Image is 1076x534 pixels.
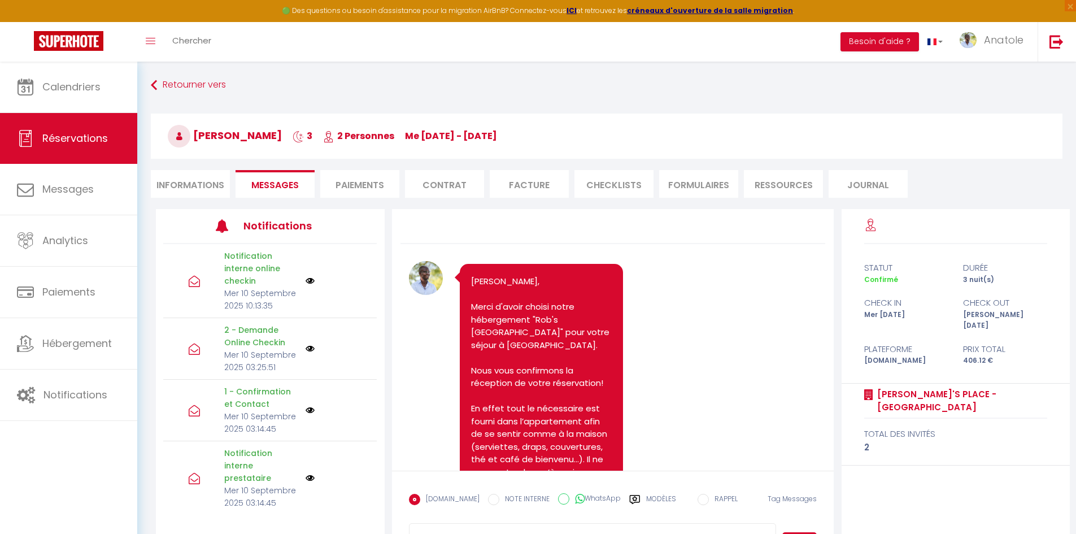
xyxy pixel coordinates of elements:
[9,5,43,38] button: Ouvrir le widget de chat LiveChat
[42,131,108,145] span: Réservations
[151,170,230,198] li: Informations
[873,388,1047,414] a: [PERSON_NAME]'s Place - [GEOGRAPHIC_DATA]
[1049,34,1064,49] img: logout
[293,129,312,142] span: 3
[864,427,1047,441] div: total des invités
[956,310,1055,331] div: [PERSON_NAME] [DATE]
[864,275,898,284] span: Confirmé
[251,179,299,192] span: Messages
[646,494,676,514] label: Modèles
[172,34,211,46] span: Chercher
[574,170,654,198] li: CHECKLISTS
[224,410,298,435] p: Mer 10 Septembre 2025 03:14:45
[857,261,956,275] div: statut
[151,75,1062,95] a: Retourner vers
[306,406,315,415] img: NO IMAGE
[471,275,612,492] p: [PERSON_NAME], Merci d'avoir choisi notre hébergement "Rob's [GEOGRAPHIC_DATA]" pour votre séjour...
[224,250,298,287] p: Notification interne online checkin
[857,342,956,356] div: Plateforme
[243,213,333,238] h3: Notifications
[709,494,738,506] label: RAPPEL
[320,170,399,198] li: Paiements
[42,285,95,299] span: Paiements
[306,276,315,285] img: NO IMAGE
[323,129,394,142] span: 2 Personnes
[857,310,956,331] div: Mer [DATE]
[405,170,484,198] li: Contrat
[659,170,738,198] li: FORMULAIRES
[306,474,315,483] img: NO IMAGE
[420,494,480,506] label: [DOMAIN_NAME]
[829,170,908,198] li: Journal
[224,447,298,484] p: Notification interne prestataire
[42,80,101,94] span: Calendriers
[43,388,107,402] span: Notifications
[567,6,577,15] a: ICI
[951,22,1038,62] a: ... Anatole
[744,170,823,198] li: Ressources
[42,233,88,248] span: Analytics
[224,385,298,410] p: 1 - Confirmation et Contact
[857,355,956,366] div: [DOMAIN_NAME]
[409,261,443,295] img: 1624883242.jpg
[164,22,220,62] a: Chercher
[42,182,94,196] span: Messages
[956,275,1055,285] div: 3 nuit(s)
[960,32,977,48] img: ...
[405,129,497,142] span: me [DATE] - [DATE]
[956,342,1055,356] div: Prix total
[306,344,315,353] img: NO IMAGE
[168,128,282,142] span: [PERSON_NAME]
[34,31,103,51] img: Super Booking
[569,493,621,506] label: WhatsApp
[627,6,793,15] a: créneaux d'ouverture de la salle migration
[864,441,1047,454] div: 2
[956,296,1055,310] div: check out
[956,355,1055,366] div: 406.12 €
[224,324,298,349] p: 2 - Demande Online Checkin
[224,349,298,374] p: Mer 10 Septembre 2025 03:25:51
[768,494,817,503] span: Tag Messages
[840,32,919,51] button: Besoin d'aide ?
[956,261,1055,275] div: durée
[224,287,298,312] p: Mer 10 Septembre 2025 10:13:35
[42,336,112,350] span: Hébergement
[490,170,569,198] li: Facture
[499,494,550,506] label: NOTE INTERNE
[224,484,298,509] p: Mer 10 Septembre 2025 03:14:45
[984,33,1023,47] span: Anatole
[857,296,956,310] div: check in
